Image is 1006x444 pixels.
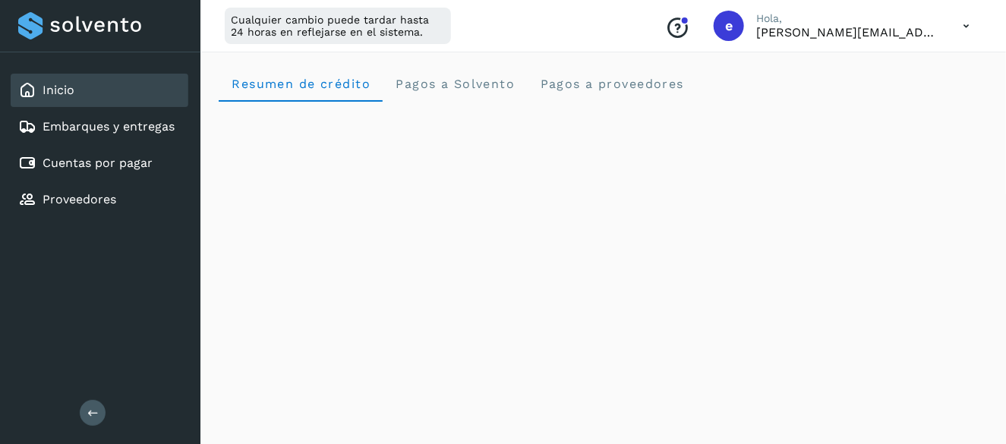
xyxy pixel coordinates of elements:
a: Inicio [43,83,74,97]
p: etzel.cancino@seacargo.com [756,25,938,39]
span: Pagos a proveedores [539,77,684,91]
a: Proveedores [43,192,116,206]
span: Resumen de crédito [231,77,371,91]
div: Inicio [11,74,188,107]
p: Hola, [756,12,938,25]
div: Cualquier cambio puede tardar hasta 24 horas en reflejarse en el sistema. [225,8,451,44]
div: Proveedores [11,183,188,216]
div: Embarques y entregas [11,110,188,143]
a: Embarques y entregas [43,119,175,134]
span: Pagos a Solvento [395,77,515,91]
div: Cuentas por pagar [11,146,188,180]
a: Cuentas por pagar [43,156,153,170]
